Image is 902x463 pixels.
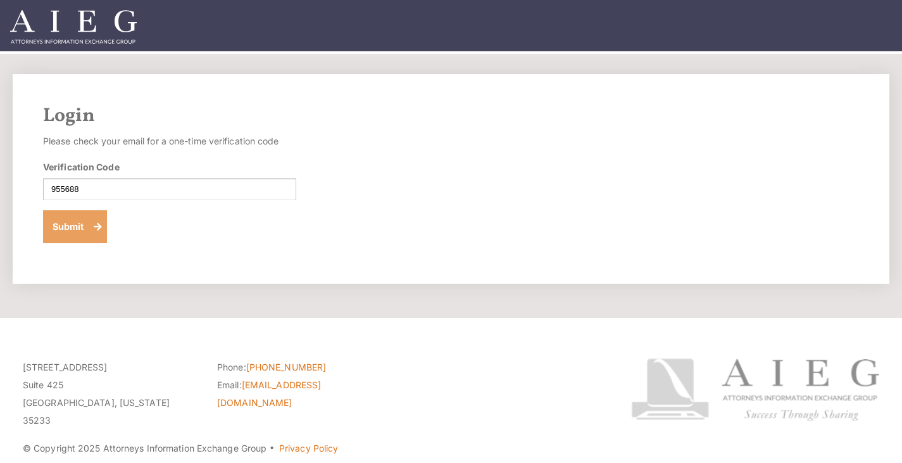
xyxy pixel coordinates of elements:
[23,358,198,429] p: [STREET_ADDRESS] Suite 425 [GEOGRAPHIC_DATA], [US_STATE] 35233
[631,358,879,421] img: Attorneys Information Exchange Group logo
[43,105,859,127] h2: Login
[43,210,107,243] button: Submit
[23,440,587,457] p: © Copyright 2025 Attorneys Information Exchange Group
[217,358,392,376] li: Phone:
[10,10,137,44] img: Attorneys Information Exchange Group
[279,443,338,453] a: Privacy Policy
[43,160,120,174] label: Verification Code
[43,132,296,150] p: Please check your email for a one-time verification code
[246,362,326,372] a: [PHONE_NUMBER]
[269,448,275,454] span: ·
[217,379,321,408] a: [EMAIL_ADDRESS][DOMAIN_NAME]
[217,376,392,412] li: Email:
